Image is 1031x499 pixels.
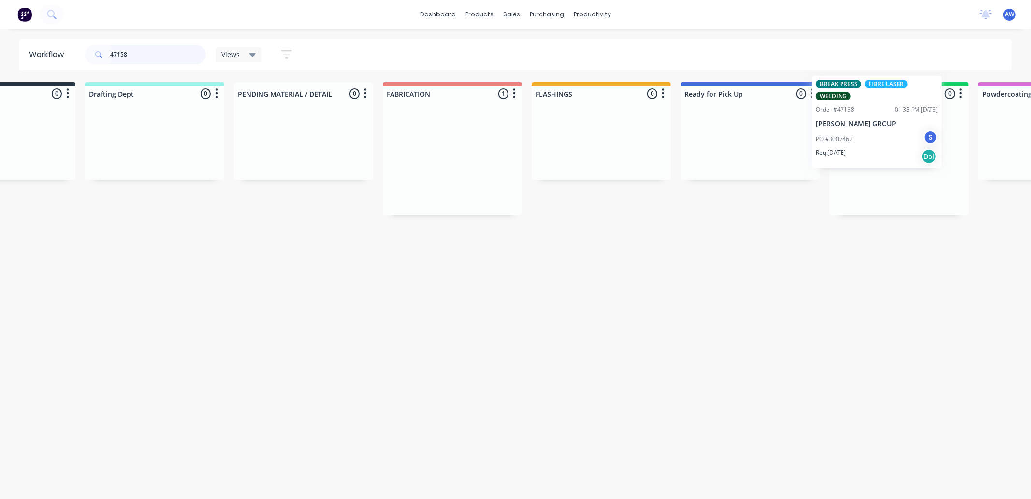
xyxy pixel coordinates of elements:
[569,7,616,22] div: productivity
[1005,10,1014,19] span: AW
[461,7,498,22] div: products
[17,7,32,22] img: Factory
[415,7,461,22] a: dashboard
[221,49,240,59] span: Views
[525,7,569,22] div: purchasing
[110,45,206,64] input: Search for orders...
[29,49,69,60] div: Workflow
[498,7,525,22] div: sales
